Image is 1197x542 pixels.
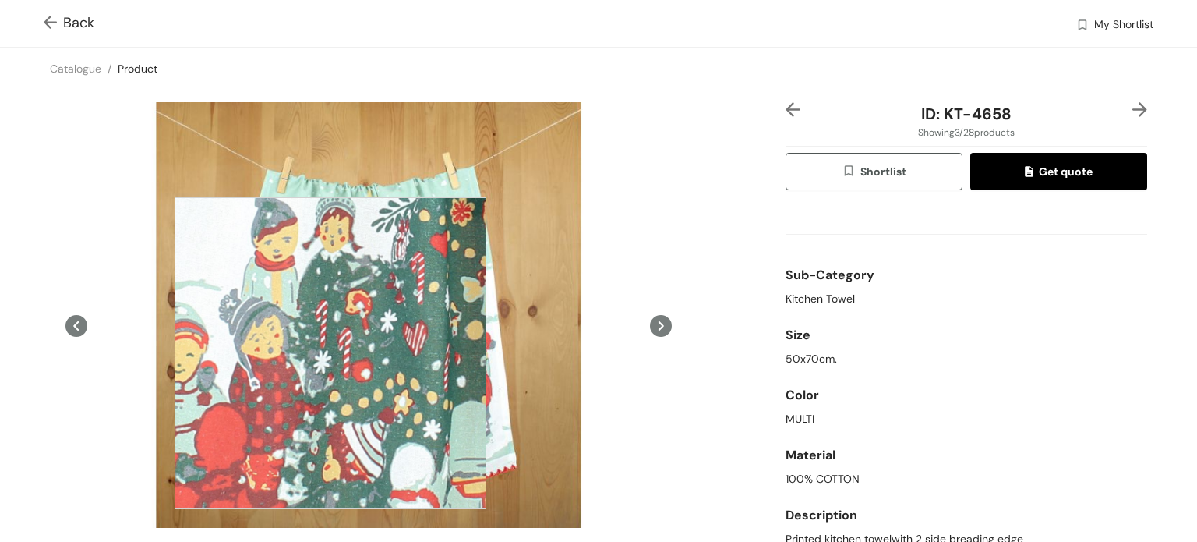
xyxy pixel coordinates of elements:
button: wishlistShortlist [786,153,962,190]
div: Color [786,380,1147,411]
span: Back [44,12,94,34]
button: quoteGet quote [970,153,1147,190]
div: Kitchen Towel [786,291,1147,307]
div: Material [786,440,1147,471]
div: Size [786,320,1147,351]
div: Sub-Category [786,260,1147,291]
img: quote [1025,166,1038,180]
img: right [1132,102,1147,117]
span: ID: KT-4658 [921,104,1012,124]
span: Shortlist [842,163,906,181]
span: My Shortlist [1094,16,1153,35]
div: 50x70cm. [786,351,1147,367]
div: Description [786,500,1147,531]
img: Go back [44,16,63,32]
a: Catalogue [50,62,101,76]
span: Get quote [1025,163,1092,180]
img: left [786,102,800,117]
span: Showing 3 / 28 products [918,126,1015,140]
a: Product [118,62,157,76]
span: / [108,62,111,76]
div: 100% COTTON [786,471,1147,487]
img: wishlist [842,164,860,181]
div: MULTI [786,411,1147,427]
img: wishlist [1075,18,1089,34]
